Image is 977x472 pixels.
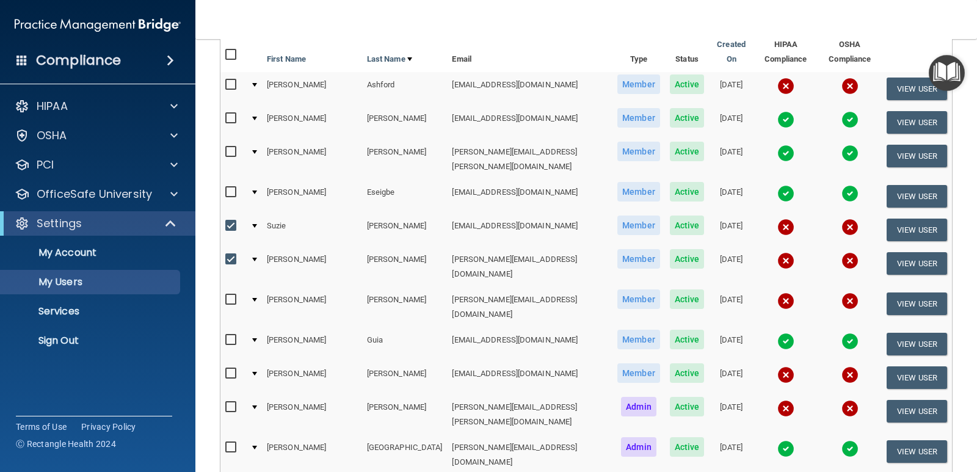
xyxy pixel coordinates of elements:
td: [DATE] [709,106,753,139]
span: Member [617,330,660,349]
img: tick.e7d51cea.svg [841,111,859,128]
td: [DATE] [709,247,753,287]
span: Active [670,437,705,457]
p: Services [8,305,175,318]
button: View User [887,78,947,100]
span: Member [617,74,660,94]
img: tick.e7d51cea.svg [777,440,794,457]
p: Settings [37,216,82,231]
button: View User [887,145,947,167]
td: [DATE] [709,361,753,394]
a: OfficeSafe University [15,187,178,202]
img: tick.e7d51cea.svg [777,333,794,350]
td: Suzie [262,213,362,247]
td: Guia [362,327,448,361]
img: cross.ca9f0e7f.svg [777,292,794,310]
button: View User [887,111,947,134]
td: Ashford [362,72,448,106]
img: cross.ca9f0e7f.svg [841,219,859,236]
a: Privacy Policy [81,421,136,433]
td: [DATE] [709,287,753,327]
img: cross.ca9f0e7f.svg [841,366,859,383]
td: [DATE] [709,72,753,106]
img: tick.e7d51cea.svg [841,440,859,457]
img: cross.ca9f0e7f.svg [841,78,859,95]
img: cross.ca9f0e7f.svg [777,219,794,236]
td: [DATE] [709,327,753,361]
span: Admin [621,437,656,457]
img: tick.e7d51cea.svg [777,185,794,202]
td: [PERSON_NAME] [362,361,448,394]
a: HIPAA [15,99,178,114]
span: Active [670,108,705,128]
button: View User [887,252,947,275]
th: Type [612,32,665,72]
span: Member [617,108,660,128]
td: [PERSON_NAME] [262,72,362,106]
span: Admin [621,397,656,416]
td: [EMAIL_ADDRESS][DOMAIN_NAME] [447,180,612,213]
button: Open Resource Center [929,55,965,91]
button: View User [887,366,947,389]
th: Email [447,32,612,72]
span: Active [670,142,705,161]
span: Member [617,249,660,269]
td: [PERSON_NAME][EMAIL_ADDRESS][DOMAIN_NAME] [447,287,612,327]
td: [PERSON_NAME] [262,327,362,361]
span: Active [670,74,705,94]
a: Last Name [367,52,412,67]
button: View User [887,219,947,241]
a: Created On [714,37,748,67]
span: Active [670,330,705,349]
button: View User [887,292,947,315]
td: [EMAIL_ADDRESS][DOMAIN_NAME] [447,72,612,106]
img: cross.ca9f0e7f.svg [841,292,859,310]
span: Member [617,216,660,235]
td: [EMAIL_ADDRESS][DOMAIN_NAME] [447,213,612,247]
button: View User [887,333,947,355]
td: [EMAIL_ADDRESS][DOMAIN_NAME] [447,327,612,361]
td: [PERSON_NAME] [262,287,362,327]
img: cross.ca9f0e7f.svg [777,366,794,383]
td: [PERSON_NAME][EMAIL_ADDRESS][DOMAIN_NAME] [447,247,612,287]
button: View User [887,440,947,463]
td: [PERSON_NAME] [362,287,448,327]
a: Terms of Use [16,421,67,433]
span: Ⓒ Rectangle Health 2024 [16,438,116,450]
img: tick.e7d51cea.svg [777,111,794,128]
td: [PERSON_NAME] [362,139,448,180]
img: cross.ca9f0e7f.svg [841,252,859,269]
span: Active [670,397,705,416]
td: [PERSON_NAME] [362,247,448,287]
img: tick.e7d51cea.svg [841,333,859,350]
td: [DATE] [709,180,753,213]
img: tick.e7d51cea.svg [841,185,859,202]
p: OfficeSafe University [37,187,152,202]
span: Member [617,142,660,161]
th: Status [665,32,710,72]
img: tick.e7d51cea.svg [841,145,859,162]
span: Active [670,216,705,235]
th: OSHA Compliance [818,32,882,72]
span: Active [670,289,705,309]
td: [PERSON_NAME] [262,361,362,394]
img: cross.ca9f0e7f.svg [777,78,794,95]
iframe: Drift Widget Chat Controller [766,385,962,434]
th: HIPAA Compliance [754,32,818,72]
td: [PERSON_NAME] [262,247,362,287]
td: [PERSON_NAME] [362,106,448,139]
p: My Users [8,276,175,288]
img: PMB logo [15,13,181,37]
span: Active [670,249,705,269]
p: HIPAA [37,99,68,114]
td: [PERSON_NAME][EMAIL_ADDRESS][PERSON_NAME][DOMAIN_NAME] [447,139,612,180]
a: OSHA [15,128,178,143]
td: [DATE] [709,139,753,180]
td: [DATE] [709,213,753,247]
img: tick.e7d51cea.svg [777,145,794,162]
td: [PERSON_NAME] [262,106,362,139]
span: Active [670,363,705,383]
p: Sign Out [8,335,175,347]
a: First Name [267,52,306,67]
td: [PERSON_NAME] [262,139,362,180]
